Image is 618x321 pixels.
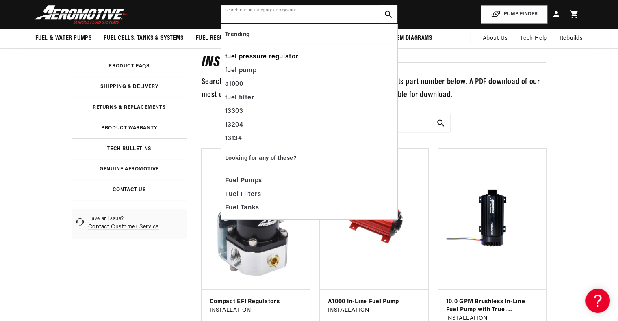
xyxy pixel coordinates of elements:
[202,56,546,69] h2: installation instructions
[210,157,302,281] img: Compact EFI Regulators
[328,298,420,306] h3: A1000 In-Line Fuel Pump
[225,32,250,38] b: Trending
[476,29,514,48] a: About Us
[482,35,508,41] span: About Us
[35,34,92,43] span: Fuel & Water Pumps
[221,5,397,23] input: Search by Part Number, Category or Keyword
[32,5,134,24] img: Aeromotive
[225,105,393,118] div: 13303
[378,29,438,48] summary: System Diagrams
[88,224,159,230] a: Contact Customer Service
[446,157,538,281] img: 10.0 GPM Brushless In-Line Fuel Pump with True Variable Speed Controller
[481,5,547,24] button: PUMP FINDER
[379,5,397,23] button: search button
[202,78,540,99] span: Search your Aeromotive or [PERSON_NAME] Racing Components part number below. A PDF download of ou...
[225,78,393,91] div: a1000
[446,298,538,314] h3: 10.0 GPM Brushless In-Line Fuel Pump with True ...
[514,29,553,48] summary: Tech Help
[553,29,589,48] summary: Rebuilds
[225,203,259,214] span: Fuel Tanks
[225,132,393,146] div: 13134
[98,29,189,48] summary: Fuel Cells, Tanks & Systems
[520,34,547,43] span: Tech Help
[225,189,261,200] span: Fuel Filters
[225,50,393,64] div: fuel pressure regulator
[225,155,297,162] b: Looking for any of these?
[196,34,243,43] span: Fuel Regulators
[225,91,393,105] div: fuel filter
[88,215,159,222] span: Have an issue?
[210,306,302,315] p: INSTALLATION
[384,34,432,43] span: System Diagrams
[225,118,393,132] div: 13204
[559,34,583,43] span: Rebuilds
[225,64,393,78] div: fuel pump
[328,306,420,315] p: INSTALLATION
[190,29,249,48] summary: Fuel Regulators
[225,175,262,187] span: Fuel Pumps
[29,29,98,48] summary: Fuel & Water Pumps
[210,298,302,306] h3: Compact EFI Regulators
[104,34,183,43] span: Fuel Cells, Tanks & Systems
[432,114,450,132] button: Search Part #, Category or Keyword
